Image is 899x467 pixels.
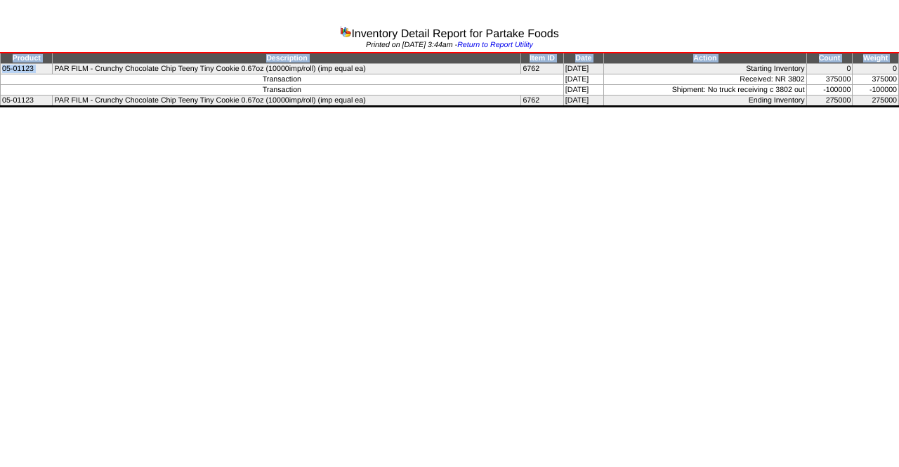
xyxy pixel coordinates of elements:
[1,85,564,96] td: Transaction
[853,53,899,64] td: Weight
[604,53,807,64] td: Action
[1,64,53,74] td: 05-01123
[806,53,853,64] td: Count
[1,96,53,107] td: 05-01123
[563,64,603,74] td: [DATE]
[604,74,807,85] td: Received: NR 3802
[604,64,807,74] td: Starting Inventory
[563,96,603,107] td: [DATE]
[457,41,533,49] a: Return to Report Utility
[521,64,563,74] td: 6762
[563,74,603,85] td: [DATE]
[521,53,563,64] td: Item ID
[806,96,853,107] td: 275000
[604,96,807,107] td: Ending Inventory
[853,64,899,74] td: 0
[53,96,521,107] td: PAR FILM - Crunchy Chocolate Chip Teeny Tiny Cookie 0.67oz (10000imp/roll) (imp equal ea)
[853,85,899,96] td: -100000
[1,74,564,85] td: Transaction
[563,53,603,64] td: Date
[53,53,521,64] td: Description
[1,53,53,64] td: Product
[53,64,521,74] td: PAR FILM - Crunchy Chocolate Chip Teeny Tiny Cookie 0.67oz (10000imp/roll) (imp equal ea)
[340,26,351,37] img: graph.gif
[563,85,603,96] td: [DATE]
[521,96,563,107] td: 6762
[806,64,853,74] td: 0
[853,74,899,85] td: 375000
[806,85,853,96] td: -100000
[853,96,899,107] td: 275000
[604,85,807,96] td: Shipment: No truck receiving c 3802 out
[806,74,853,85] td: 375000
